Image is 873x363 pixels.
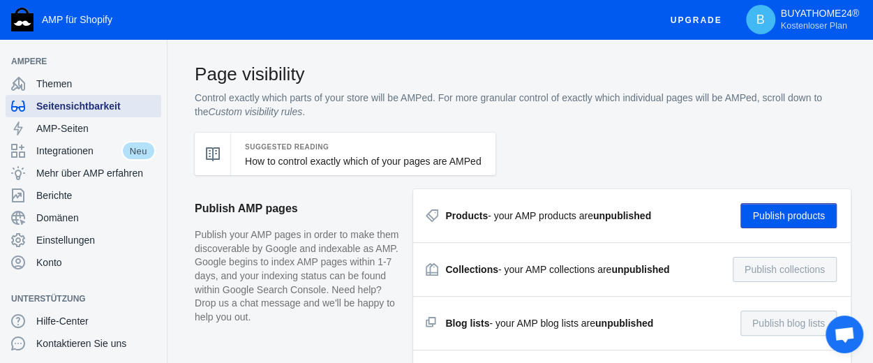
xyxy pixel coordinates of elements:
p: Control exactly which parts of your store will be AMPed. For more granular control of exactly whi... [195,91,851,119]
font: Einstellungen [36,235,95,246]
a: Konto [6,251,161,274]
button: Publish blog lists [740,311,837,336]
i: Custom visibility rules [208,106,302,117]
font: Hilfe-Center [36,316,89,327]
font: BUYATHOME24® [781,8,860,19]
button: Einen Vertriebskanal hinzufügen [142,296,164,302]
font: B [756,13,764,27]
p: Publish your AMP pages in order to make them discoverable by Google and indexable as AMP. Google ... [195,228,399,324]
a: IntegrationenNeu [6,140,161,162]
a: Themen [6,73,161,95]
font: Mehr über AMP erfahren [36,168,143,179]
font: Neu [130,145,147,156]
strong: unpublished [593,210,651,221]
font: AMPERE [11,57,47,66]
font: Upgrade [670,15,722,25]
button: Publish products [740,203,837,228]
a: Einstellungen [6,229,161,251]
font: AMP-Seiten [36,123,89,134]
h2: Page visibility [195,61,851,87]
a: Berichte [6,184,161,207]
a: How to control exactly which of your pages are AMPed [245,156,482,167]
strong: Products [445,210,488,221]
button: Einen Vertriebskanal hinzufügen [142,59,164,64]
font: Domänen [36,212,79,223]
font: AMP für Shopify [42,14,112,25]
font: Konto [36,257,62,268]
a: Seitensichtbarkeit [6,95,161,117]
strong: Blog lists [445,318,489,329]
h2: Publish AMP pages [195,189,399,228]
strong: unpublished [595,318,653,329]
div: - your AMP blog lists are [445,316,653,330]
font: Berichte [36,190,72,201]
font: Kostenloser Plan [781,21,847,31]
font: Unterstützung [11,294,86,304]
a: Mehr über AMP erfahren [6,162,161,184]
button: Upgrade [659,6,733,32]
font: Seitensichtbarkeit [36,101,121,112]
img: Shop Sheriff Logo [11,8,33,31]
a: Kontaktieren Sie uns [6,332,161,355]
font: Integrationen [36,145,94,156]
strong: unpublished [611,264,669,275]
div: - your AMP collections are [445,262,669,276]
font: Themen [36,78,72,89]
font: Kontaktieren Sie uns [36,338,126,349]
div: Chat öffnen [826,316,863,353]
a: AMP-Seiten [6,117,161,140]
div: - your AMP products are [445,209,651,223]
a: Domänen [6,207,161,229]
h5: Suggested Reading [245,140,482,154]
button: Publish collections [733,257,837,282]
strong: Collections [445,264,498,275]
